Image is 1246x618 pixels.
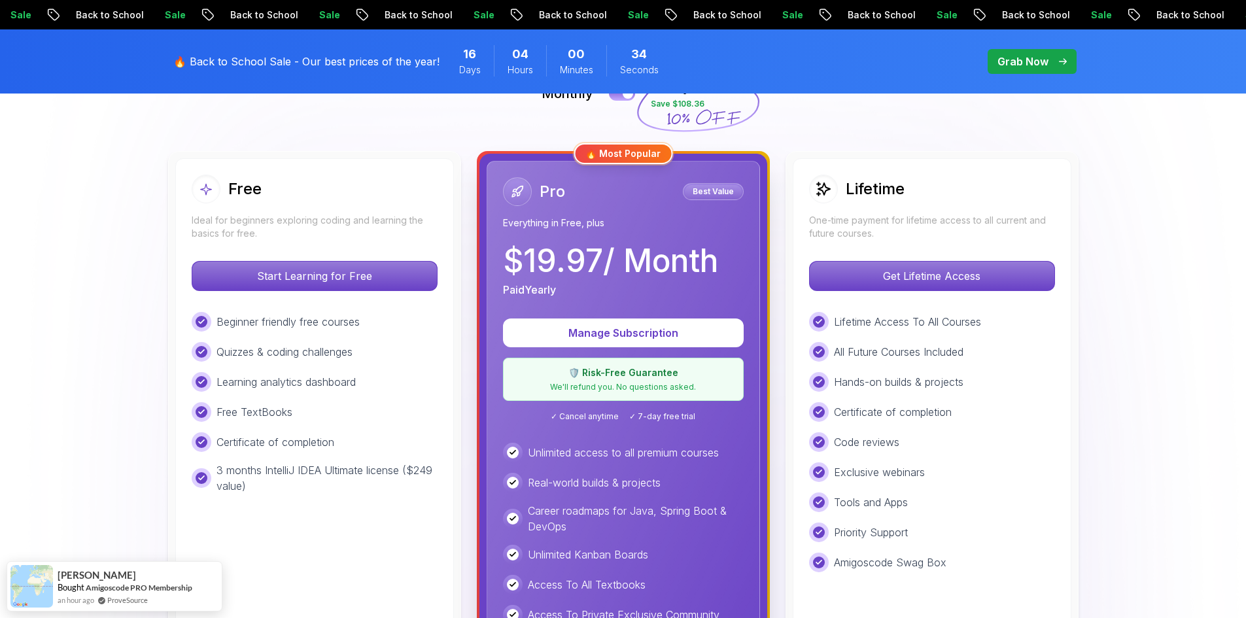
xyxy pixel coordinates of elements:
p: Back to School [990,9,1079,22]
span: 4 Hours [512,45,528,63]
a: Amigoscode PRO Membership [86,583,192,592]
p: Start Learning for Free [192,262,437,290]
p: Unlimited Kanban Boards [528,547,648,562]
p: Ideal for beginners exploring coding and learning the basics for free. [192,214,438,240]
p: Code reviews [834,434,899,450]
span: ✓ 7-day free trial [629,411,695,422]
p: Quizzes & coding challenges [216,344,353,360]
span: Seconds [620,63,659,77]
span: an hour ago [58,594,94,606]
h2: Lifetime [846,179,905,199]
p: 🔥 Back to School Sale - Our best prices of the year! [173,54,440,69]
p: Certificate of completion [216,434,334,450]
span: Bought [58,582,84,592]
p: One-time payment for lifetime access to all current and future courses. [809,214,1055,240]
p: Learning analytics dashboard [216,374,356,390]
p: Back to School [64,9,153,22]
h2: Free [228,179,262,199]
a: Get Lifetime Access [809,269,1055,283]
p: Back to School [836,9,925,22]
p: Back to School [373,9,462,22]
p: Grab Now [997,54,1048,69]
p: All Future Courses Included [834,344,963,360]
p: Sale [307,9,349,22]
p: Everything in Free, plus [503,216,744,230]
p: Amigoscode Swag Box [834,555,946,570]
p: Career roadmaps for Java, Spring Boot & DevOps [528,503,744,534]
button: Start Learning for Free [192,261,438,291]
p: Sale [153,9,195,22]
h2: Pro [540,181,565,202]
p: Best Value [685,185,742,198]
p: Unlimited access to all premium courses [528,445,719,460]
p: 3 months IntelliJ IDEA Ultimate license ($249 value) [216,462,438,494]
p: Monthly [542,84,593,103]
p: Priority Support [834,524,908,540]
span: Days [459,63,481,77]
p: 🛡️ Risk-Free Guarantee [511,366,735,379]
img: provesource social proof notification image [10,565,53,608]
span: Minutes [560,63,593,77]
p: Sale [1079,9,1121,22]
a: ProveSource [107,594,148,606]
p: Paid Yearly [503,282,556,298]
a: Start Learning for Free [192,269,438,283]
p: Sale [462,9,504,22]
p: Sale [770,9,812,22]
p: Back to School [1145,9,1234,22]
p: Exclusive webinars [834,464,925,480]
span: Hours [508,63,533,77]
p: Back to School [682,9,770,22]
a: Manage Subscription [503,326,744,339]
p: Tools and Apps [834,494,908,510]
p: We'll refund you. No questions asked. [511,382,735,392]
span: [PERSON_NAME] [58,570,136,581]
button: Get Lifetime Access [809,261,1055,291]
p: Beginner friendly free courses [216,314,360,330]
p: Access To All Textbooks [528,577,646,592]
p: Real-world builds & projects [528,475,661,490]
p: Hands-on builds & projects [834,374,963,390]
p: Certificate of completion [834,404,952,420]
p: Back to School [218,9,307,22]
p: Sale [925,9,967,22]
button: Manage Subscription [503,318,744,347]
span: 16 Days [463,45,476,63]
p: Manage Subscription [519,325,728,341]
p: Get Lifetime Access [810,262,1054,290]
span: ✓ Cancel anytime [551,411,619,422]
span: 0 Minutes [568,45,585,63]
span: 34 Seconds [631,45,647,63]
p: $ 19.97 / Month [503,245,718,277]
p: Free TextBooks [216,404,292,420]
p: Sale [616,9,658,22]
p: Lifetime Access To All Courses [834,314,981,330]
p: Back to School [527,9,616,22]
